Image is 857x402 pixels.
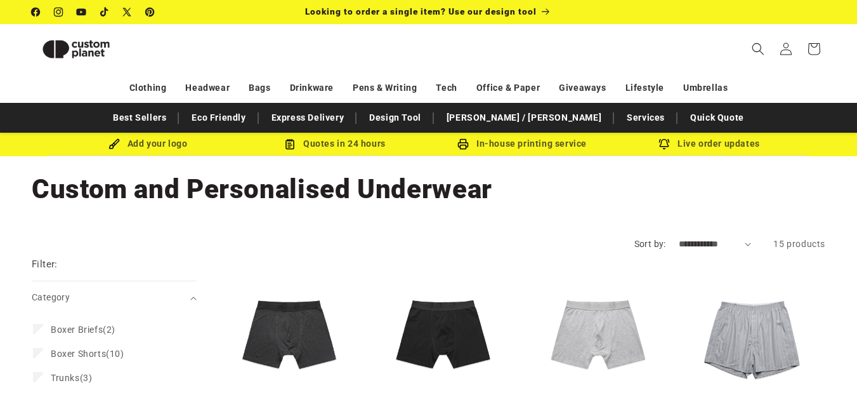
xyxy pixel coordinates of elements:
span: Boxer Briefs [51,325,103,335]
span: Looking to order a single item? Use our design tool [305,6,537,17]
span: Boxer Shorts [51,349,106,359]
div: Quotes in 24 hours [242,136,429,152]
a: Best Sellers [107,107,173,129]
h2: Filter: [32,257,58,272]
a: Umbrellas [683,77,728,99]
span: (2) [51,324,115,335]
a: Giveaways [559,77,606,99]
a: Drinkware [290,77,334,99]
a: Pens & Writing [353,77,417,99]
a: Tech [436,77,457,99]
img: Custom Planet [32,29,121,69]
img: Brush Icon [108,138,120,150]
a: Express Delivery [265,107,351,129]
a: Custom Planet [27,24,164,74]
h1: Custom and Personalised Underwear [32,172,825,206]
a: Design Tool [363,107,428,129]
img: In-house printing [457,138,469,150]
a: Quick Quote [684,107,750,129]
a: Bags [249,77,270,99]
span: Category [32,292,70,302]
img: Order updates [658,138,670,150]
span: (3) [51,372,92,384]
a: Eco Friendly [185,107,252,129]
a: Headwear [185,77,230,99]
a: Services [620,107,671,129]
a: Clothing [129,77,167,99]
label: Sort by: [634,239,666,249]
a: Lifestyle [625,77,664,99]
span: Trunks [51,373,80,383]
a: Office & Paper [476,77,540,99]
div: Add your logo [55,136,242,152]
div: Live order updates [616,136,803,152]
summary: Category (0 selected) [32,281,197,314]
div: In-house printing service [429,136,616,152]
span: (10) [51,348,124,359]
summary: Search [744,35,772,63]
img: Order Updates Icon [284,138,296,150]
span: 15 products [773,239,825,249]
a: [PERSON_NAME] / [PERSON_NAME] [440,107,608,129]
